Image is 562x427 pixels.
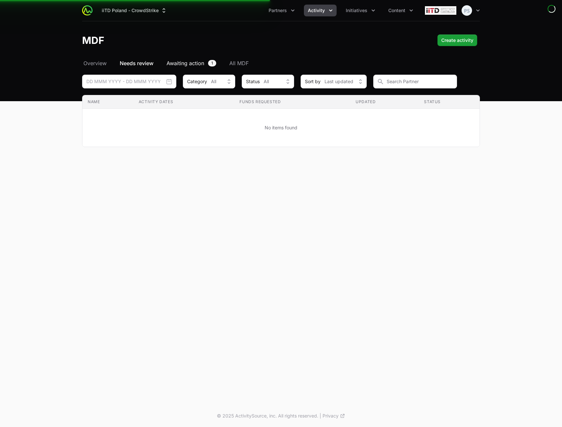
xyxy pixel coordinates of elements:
[234,95,350,109] th: Funds Requested
[437,34,477,46] button: Create activity
[441,36,473,44] span: Create activity
[419,95,480,109] th: Status
[167,59,204,67] span: Awaiting action
[83,59,107,67] span: Overview
[373,75,457,88] input: Search Partner
[229,59,249,67] span: All MDF
[323,413,345,419] a: Privacy
[320,413,321,419] span: |
[264,78,269,85] span: All
[82,75,480,147] section: MDF Filters
[265,5,299,16] div: Partners menu
[301,75,367,88] button: Sort byLast updated
[305,78,321,85] span: Sort by
[82,59,108,67] a: Overview
[183,75,235,88] div: Activity Type filter
[350,95,419,109] th: Updated
[304,5,337,16] button: Activity
[346,7,367,14] span: Initiatives
[388,7,405,14] span: Content
[187,78,207,85] span: Category
[242,75,294,88] div: Activity Status filter
[82,95,133,109] th: Name
[208,60,216,66] span: 1
[384,5,417,16] button: Content
[82,34,104,46] h1: MDF
[342,5,379,16] button: Initiatives
[217,413,318,419] p: © 2025 ActivitySource, inc. All rights reserved.
[93,5,417,16] div: Main navigation
[325,78,353,85] span: Last updated
[425,4,456,17] img: iiTD Poland
[98,5,171,16] button: iiTD Poland - CrowdStrike
[82,75,176,88] input: DD MMM YYYY - DD MMM YYYY
[269,7,287,14] span: Partners
[384,5,417,16] div: Content menu
[118,59,155,67] a: Needs review
[82,59,480,67] nav: MDF navigation
[183,75,235,88] button: CategoryAll
[82,75,176,88] div: Date range picker
[82,5,93,16] img: ActivitySource
[308,7,325,14] span: Activity
[242,75,294,88] button: StatusAll
[228,59,250,67] a: All MDF
[304,5,337,16] div: Activity menu
[301,75,367,88] div: Sort by filter
[437,34,477,46] div: Primary actions
[98,5,171,16] div: Supplier switch menu
[133,95,235,109] th: Activity Dates
[211,78,216,85] span: All
[165,59,218,67] a: Awaiting action1
[342,5,379,16] div: Initiatives menu
[265,5,299,16] button: Partners
[246,78,260,85] span: Status
[82,109,480,147] td: No items found
[462,5,472,16] img: Peter Spillane
[120,59,153,67] span: Needs review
